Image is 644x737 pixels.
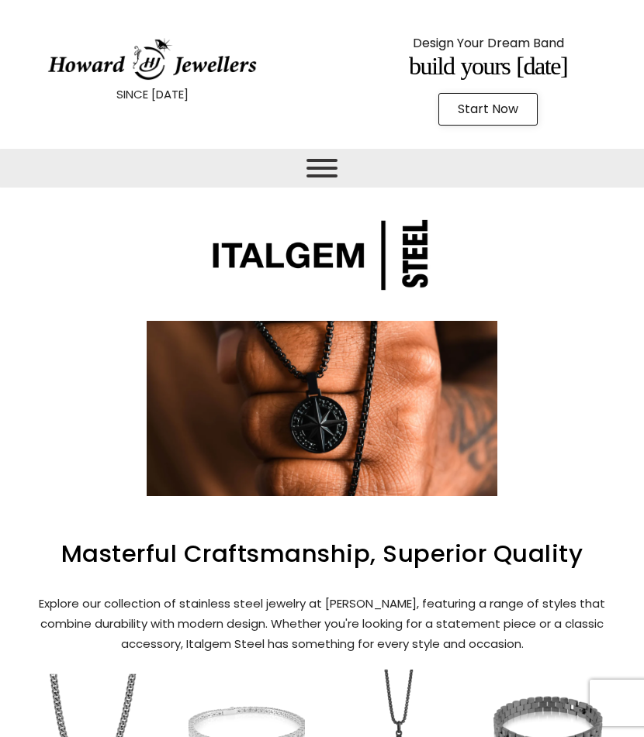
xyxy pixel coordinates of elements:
[458,103,518,115] span: Start Now
[19,594,625,655] p: Explore our collection of stainless steel jewelry at [PERSON_NAME], featuring a range of styles t...
[375,32,601,55] p: Design Your Dream Band
[19,538,625,569] h3: Masterful Craftsmanship, Superior Quality
[409,52,567,80] span: Build Yours [DATE]
[438,93,538,126] a: Start Now
[47,38,258,80] img: HowardJewellersLogo-04
[306,159,338,177] button: Toggle Menu
[39,84,265,105] p: SINCE [DATE]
